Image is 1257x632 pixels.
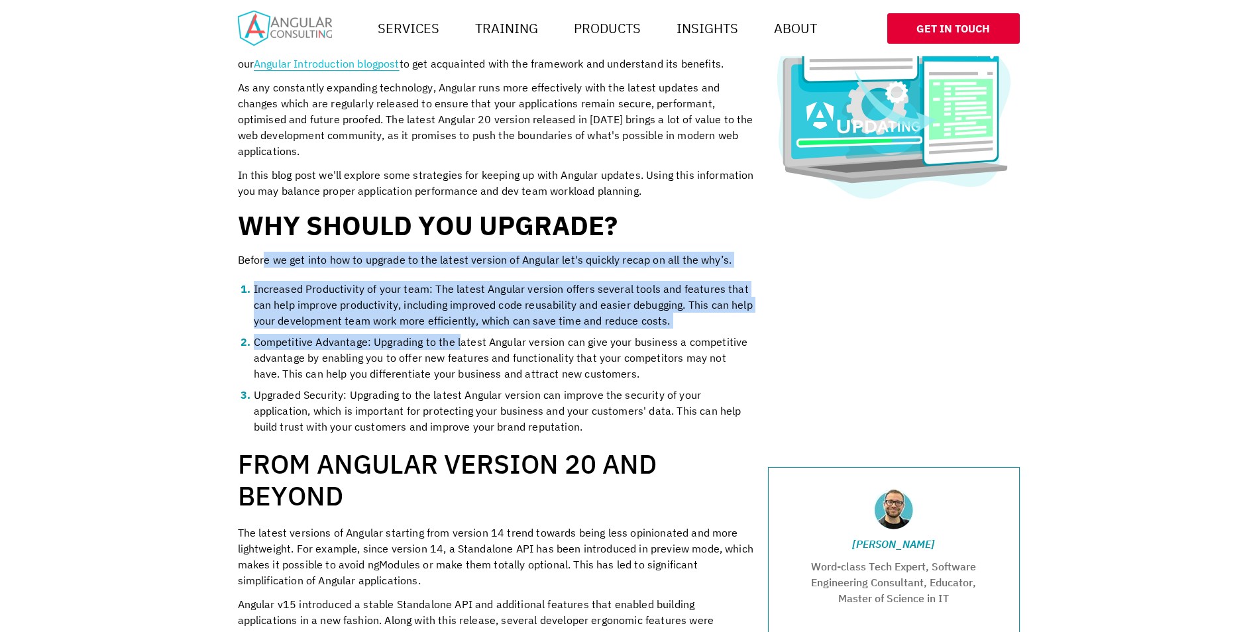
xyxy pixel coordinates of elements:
[852,537,934,551] a: [PERSON_NAME]
[238,525,755,588] p: The latest versions of Angular starting from version 14 trend towards being less opinionated and ...
[238,11,332,46] img: Home
[769,15,822,42] a: About
[254,281,755,329] li: Increased Productivity of your team: The latest Angular version offers several tools and features...
[238,212,755,238] h2: Why should you upgrade?
[254,57,400,70] a: Angular Introduction blogpost
[238,79,755,159] p: As any constantly expanding technology, Angular runs more effectively with the latest updates and...
[238,252,755,268] p: Before we get into how to upgrade to the latest version of Angular let's quickly recap on all the...
[372,15,445,42] a: Services
[569,15,646,42] a: Products
[254,334,755,382] li: Competitive Advantage: Upgrading to the latest Angular version can give your business a competiti...
[887,13,1020,44] a: Get In Touch
[795,558,993,606] p: Word-class Tech Expert, Software Engineering Consultant, Educator, Master of Science in IT
[238,167,755,199] p: In this blog post we'll explore some strategies for keeping up with Angular updates. Using this i...
[238,448,755,511] h3: From Angular version 20 and beyond
[470,15,543,42] a: Training
[254,387,755,435] li: Upgraded Security: Upgrading to the latest Angular version can improve the security of your appli...
[671,15,743,42] a: Insights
